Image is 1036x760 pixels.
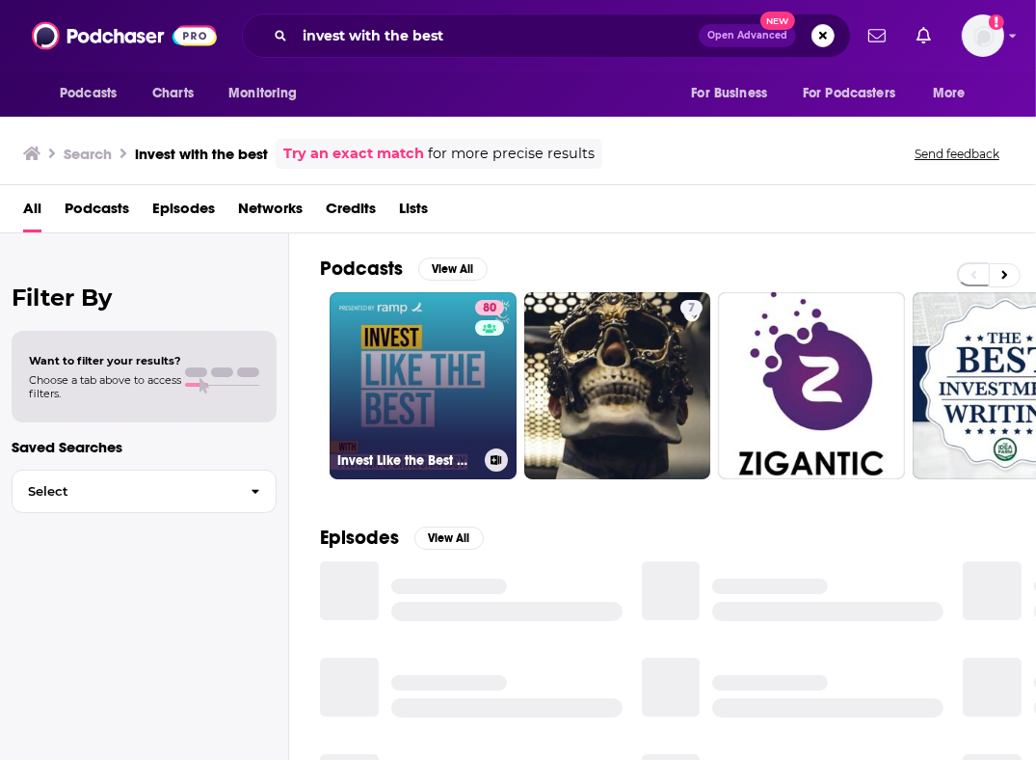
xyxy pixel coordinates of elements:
[320,257,403,281] h2: Podcasts
[46,75,142,112] button: open menu
[135,145,268,163] h3: invest with the best
[790,75,923,112] button: open menu
[483,299,496,318] span: 80
[989,14,1004,30] svg: Add a profile image
[475,300,504,315] a: 80
[242,14,851,58] div: Search podcasts, credits, & more...
[803,80,895,107] span: For Podcasters
[962,14,1004,57] span: Logged in as smeizlik
[152,80,194,107] span: Charts
[909,146,1005,162] button: Send feedback
[428,143,595,165] span: for more precise results
[228,80,297,107] span: Monitoring
[760,12,795,30] span: New
[688,299,695,318] span: 7
[524,292,711,479] a: 7
[12,438,277,456] p: Saved Searches
[933,80,966,107] span: More
[238,193,303,232] a: Networks
[962,14,1004,57] button: Show profile menu
[13,485,235,498] span: Select
[295,20,699,51] input: Search podcasts, credits, & more...
[320,257,488,281] a: PodcastsView All
[677,75,791,112] button: open menu
[12,470,277,513] button: Select
[699,24,796,47] button: Open AdvancedNew
[64,145,112,163] h3: Search
[691,80,767,107] span: For Business
[23,193,41,232] a: All
[320,526,484,550] a: EpisodesView All
[330,292,517,479] a: 80Invest Like the Best with [PERSON_NAME]
[861,19,893,52] a: Show notifications dropdown
[326,193,376,232] a: Credits
[414,527,484,550] button: View All
[29,373,181,400] span: Choose a tab above to access filters.
[32,17,217,54] img: Podchaser - Follow, Share and Rate Podcasts
[399,193,428,232] a: Lists
[283,143,424,165] a: Try an exact match
[65,193,129,232] a: Podcasts
[215,75,322,112] button: open menu
[12,284,277,312] h2: Filter By
[909,19,939,52] a: Show notifications dropdown
[60,80,117,107] span: Podcasts
[680,300,703,315] a: 7
[140,75,205,112] a: Charts
[320,526,399,550] h2: Episodes
[962,14,1004,57] img: User Profile
[337,452,477,469] h3: Invest Like the Best with [PERSON_NAME]
[29,354,181,367] span: Want to filter your results?
[418,258,488,281] button: View All
[152,193,215,232] a: Episodes
[919,75,990,112] button: open menu
[707,31,787,41] span: Open Advanced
